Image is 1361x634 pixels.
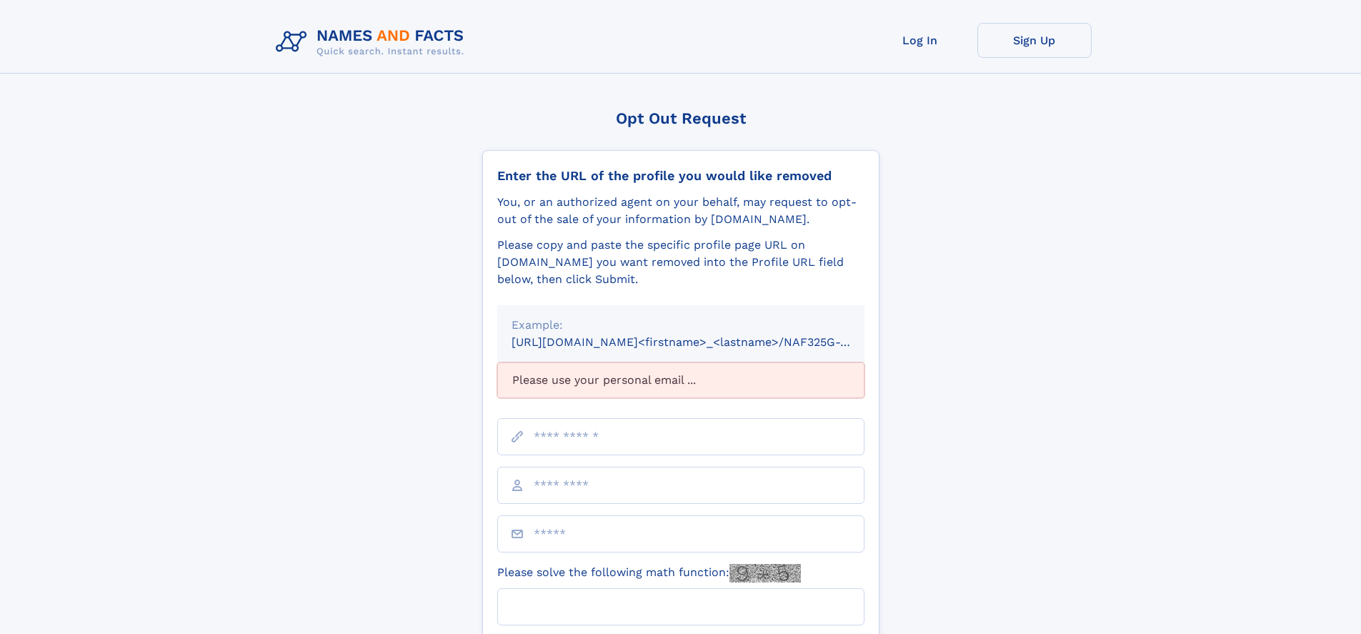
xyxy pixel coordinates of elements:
div: You, or an authorized agent on your behalf, may request to opt-out of the sale of your informatio... [497,194,864,228]
img: Logo Names and Facts [270,23,476,61]
label: Please solve the following math function: [497,564,801,583]
div: Opt Out Request [482,109,879,127]
a: Sign Up [977,23,1092,58]
div: Please copy and paste the specific profile page URL on [DOMAIN_NAME] you want removed into the Pr... [497,237,864,288]
div: Please use your personal email ... [497,362,864,398]
a: Log In [863,23,977,58]
small: [URL][DOMAIN_NAME]<firstname>_<lastname>/NAF325G-xxxxxxxx [512,335,892,349]
div: Example: [512,317,850,334]
div: Enter the URL of the profile you would like removed [497,168,864,184]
